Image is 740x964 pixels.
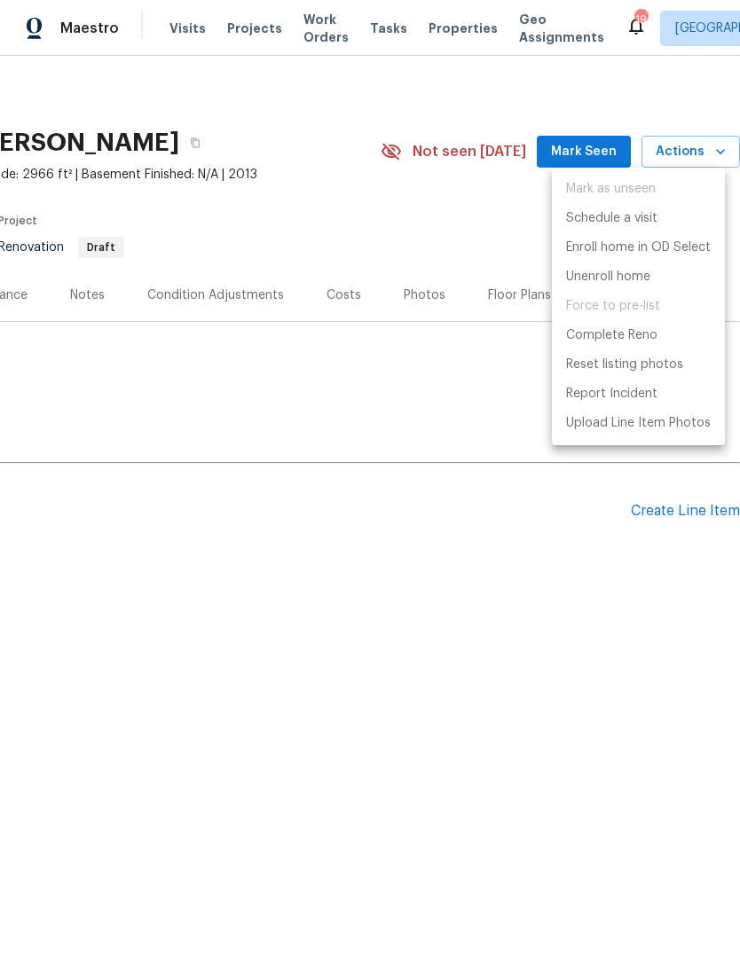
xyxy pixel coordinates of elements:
[566,356,683,374] p: Reset listing photos
[566,239,711,257] p: Enroll home in OD Select
[566,209,657,228] p: Schedule a visit
[566,385,657,404] p: Report Incident
[552,292,725,321] span: Setup visit must be completed before moving home to pre-list
[566,326,657,345] p: Complete Reno
[566,268,650,286] p: Unenroll home
[566,414,711,433] p: Upload Line Item Photos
